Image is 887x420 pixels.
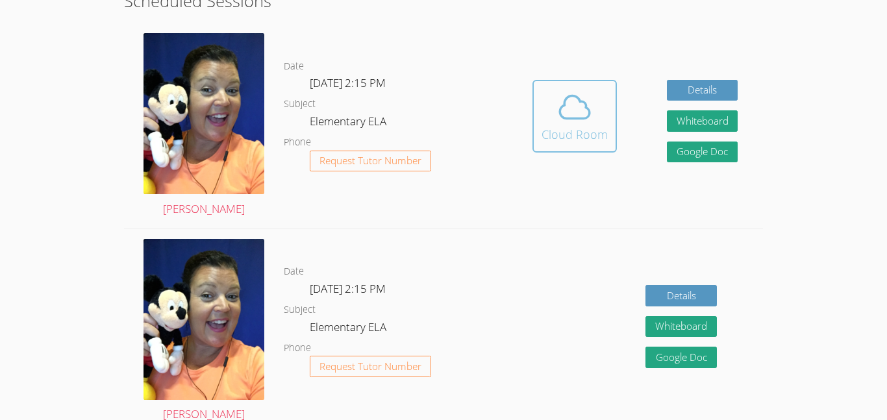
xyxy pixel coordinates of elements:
[310,281,386,296] span: [DATE] 2:15 PM
[310,75,386,90] span: [DATE] 2:15 PM
[319,156,421,166] span: Request Tutor Number
[310,151,431,172] button: Request Tutor Number
[542,125,608,143] div: Cloud Room
[284,340,311,356] dt: Phone
[667,80,738,101] a: Details
[310,318,389,340] dd: Elementary ELA
[284,134,311,151] dt: Phone
[667,110,738,132] button: Whiteboard
[284,264,304,280] dt: Date
[532,80,617,153] button: Cloud Room
[144,33,264,194] img: avatar.png
[310,112,389,134] dd: Elementary ELA
[284,96,316,112] dt: Subject
[645,316,717,338] button: Whiteboard
[645,285,717,306] a: Details
[144,239,264,400] img: avatar.png
[144,33,264,219] a: [PERSON_NAME]
[284,58,304,75] dt: Date
[310,356,431,377] button: Request Tutor Number
[284,302,316,318] dt: Subject
[667,142,738,163] a: Google Doc
[319,362,421,371] span: Request Tutor Number
[645,347,717,368] a: Google Doc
